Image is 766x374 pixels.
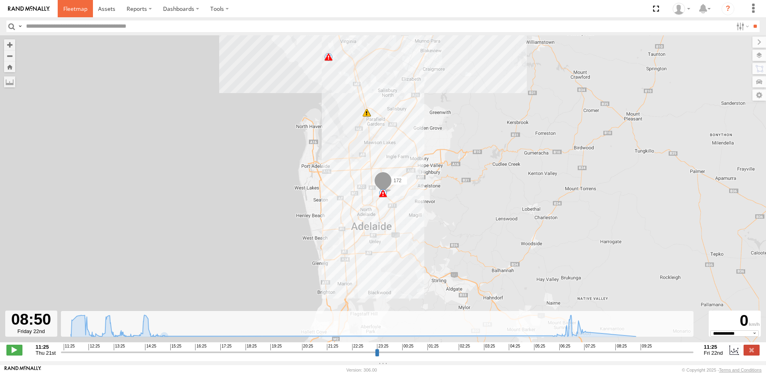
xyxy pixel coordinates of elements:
span: 00:25 [402,344,413,350]
span: 04:25 [509,344,520,350]
span: 19:25 [270,344,282,350]
span: 172 [393,178,401,183]
span: 01:25 [427,344,439,350]
span: Fri 22nd Aug 2025 [704,350,723,356]
div: Stuart Williams [670,3,693,15]
span: 22:25 [352,344,363,350]
span: 05:25 [534,344,545,350]
img: rand-logo.svg [8,6,50,12]
div: Version: 306.00 [347,368,377,372]
span: 15:25 [170,344,181,350]
span: 03:25 [484,344,495,350]
span: 21:25 [327,344,338,350]
span: 07:25 [584,344,595,350]
span: 16:25 [195,344,206,350]
button: Zoom out [4,50,15,61]
div: © Copyright 2025 - [682,368,762,372]
span: 06:25 [559,344,570,350]
label: Search Filter Options [733,20,750,32]
label: Map Settings [752,89,766,101]
span: 02:25 [459,344,470,350]
div: 0 [710,312,760,330]
button: Zoom Home [4,61,15,72]
label: Measure [4,76,15,87]
span: 23:25 [377,344,388,350]
span: Thu 21st Aug 2025 [36,350,56,356]
a: Visit our Website [4,366,41,374]
a: Terms and Conditions [719,368,762,372]
strong: 11:25 [704,344,723,350]
span: 12:25 [89,344,100,350]
span: 18:25 [246,344,257,350]
strong: 11:25 [36,344,56,350]
button: Zoom in [4,39,15,50]
i: ? [722,2,734,15]
span: 08:25 [615,344,627,350]
span: 14:25 [145,344,156,350]
label: Play/Stop [6,345,22,355]
span: 13:25 [114,344,125,350]
span: 11:25 [64,344,75,350]
label: Close [744,345,760,355]
span: 20:25 [302,344,313,350]
span: 17:25 [220,344,232,350]
span: 09:25 [641,344,652,350]
label: Search Query [17,20,23,32]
